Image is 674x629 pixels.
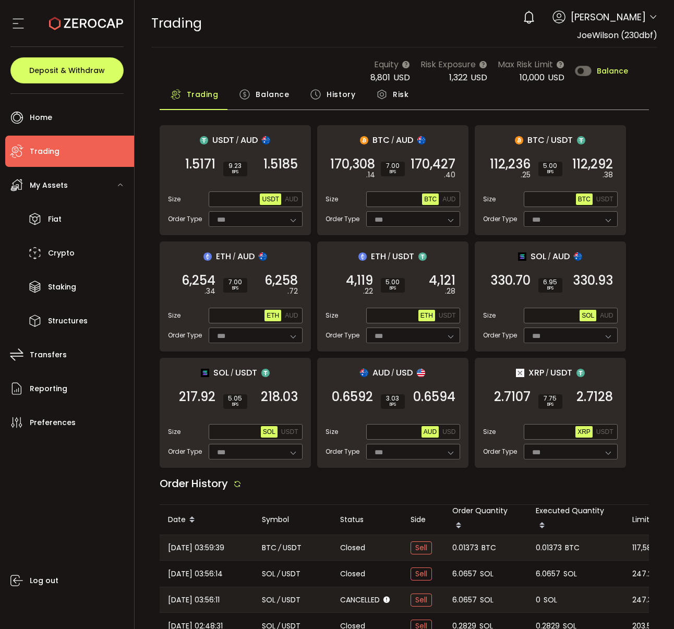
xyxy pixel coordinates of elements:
button: Deposit & Withdraw [10,57,124,83]
span: USDT [596,196,613,203]
span: 0.6592 [332,392,373,402]
span: Size [168,195,180,204]
button: AUD [440,193,458,205]
img: xrp_portfolio.png [516,369,524,377]
span: Cancelled [340,595,380,606]
img: eth_portfolio.svg [358,252,367,261]
span: Home [30,110,52,125]
span: SOL [213,366,229,379]
span: ETH [216,250,231,263]
span: SOL [262,568,275,580]
em: .72 [287,286,298,297]
span: AUD [600,312,613,319]
span: 6.0657 [536,568,560,580]
span: Order Type [483,331,517,340]
span: Closed [340,542,365,553]
span: SOL [582,312,594,319]
span: Staking [48,280,76,295]
iframe: Chat Widget [622,579,674,629]
span: 330.70 [490,275,531,286]
span: Balance [597,67,628,75]
span: Order Type [326,447,359,456]
i: BPS [227,285,243,292]
span: SOL [531,250,546,263]
span: 218.03 [261,392,298,402]
img: eth_portfolio.svg [203,252,212,261]
span: Order Type [483,214,517,224]
span: 6.0657 [452,594,477,606]
span: Risk [393,84,408,105]
span: BTC [527,134,545,147]
span: 170,427 [411,159,455,170]
div: Executed Quantity [527,505,624,535]
button: AUD [283,310,300,321]
span: History [327,84,355,105]
em: / [231,368,234,378]
span: Fiat [48,212,62,227]
em: .34 [204,286,215,297]
span: Sell [411,541,432,554]
span: Order History [160,476,228,491]
i: BPS [543,285,558,292]
span: BTC [372,134,390,147]
span: 5.00 [385,279,401,285]
button: USDT [279,426,300,438]
span: BTC [424,196,437,203]
span: 6.0657 [452,568,477,580]
em: .28 [445,286,455,297]
span: 217.92 [179,392,215,402]
span: USDT [282,568,300,580]
span: Equity [374,58,399,71]
span: XRP [528,366,544,379]
em: / [548,252,551,261]
em: / [277,568,280,580]
span: 2.7107 [494,392,531,402]
span: BTC [262,542,276,554]
span: 7.00 [227,279,243,285]
span: JoeWilson (230dbf) [577,29,657,41]
i: BPS [385,402,401,408]
img: usdt_portfolio.svg [200,136,208,144]
span: Preferences [30,415,76,430]
i: BPS [385,169,401,175]
span: 4,119 [346,275,373,286]
span: 6.95 [543,279,558,285]
span: BTC [565,542,580,554]
span: 1.5171 [185,159,215,170]
button: ETH [418,310,435,321]
span: 170,308 [330,159,375,170]
span: USDT [596,428,613,436]
button: USDT [260,193,281,205]
span: [DATE] 03:56:11 [168,594,220,606]
span: XRP [577,428,591,436]
em: .22 [363,286,373,297]
div: Side [402,514,444,526]
em: / [278,542,281,554]
img: sol_portfolio.png [201,369,209,377]
span: USDT [282,594,300,606]
span: Max Risk Limit [498,58,553,71]
span: USDT [550,366,572,379]
span: Crypto [48,246,75,261]
span: [DATE] 03:56:14 [168,568,223,580]
span: USD [393,71,410,83]
span: Sell [411,594,432,607]
span: 8,801 [370,71,390,83]
span: Reporting [30,381,67,396]
img: aud_portfolio.svg [360,369,368,377]
span: Closed [340,568,365,579]
span: 7.00 [385,163,401,169]
span: [PERSON_NAME] [571,10,646,24]
span: Order Type [326,214,359,224]
em: / [233,252,236,261]
button: BTC [422,193,439,205]
span: 0 [536,594,540,606]
span: ETH [371,250,386,263]
span: 247.29 [632,568,657,580]
span: Structures [48,313,88,329]
i: BPS [227,402,243,408]
span: Trading [151,14,202,32]
span: AUD [442,196,455,203]
img: btc_portfolio.svg [515,136,523,144]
